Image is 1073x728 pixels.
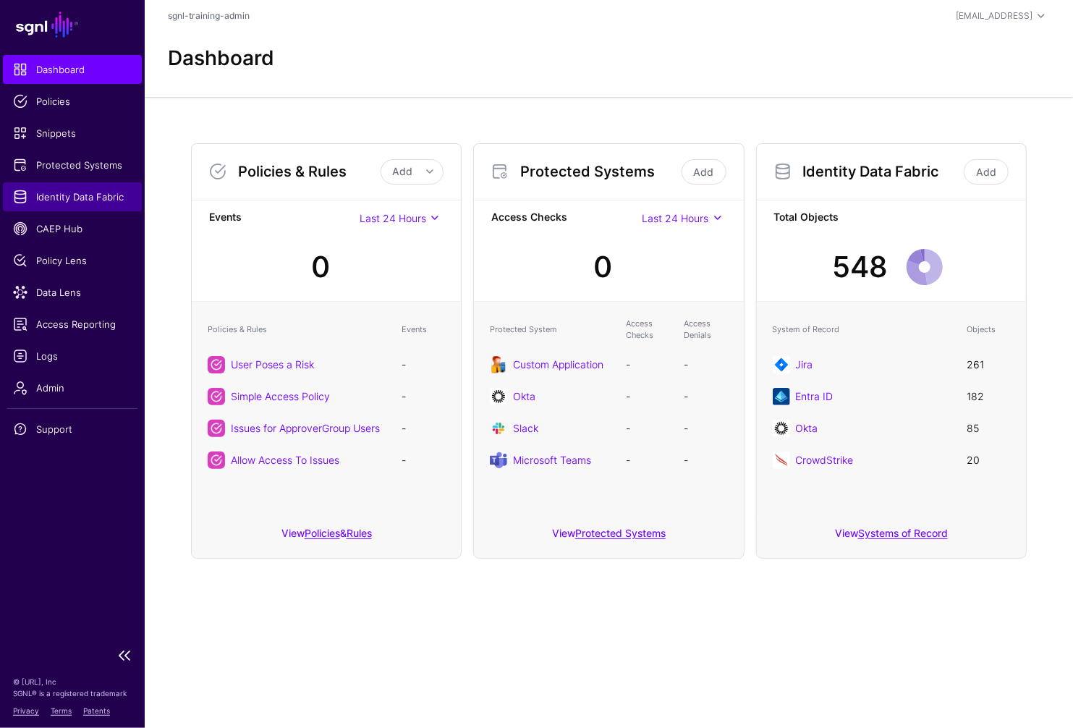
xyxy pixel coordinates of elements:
[3,214,142,243] a: CAEP Hub
[774,209,1009,227] strong: Total Objects
[513,454,591,466] a: Microsoft Teams
[677,444,735,476] td: -
[305,527,340,539] a: Policies
[765,310,959,349] th: System of Record
[394,381,452,412] td: -
[200,310,394,349] th: Policies & Rules
[796,422,818,434] a: Okta
[757,517,1026,558] div: View
[474,517,743,558] div: View
[619,444,677,476] td: -
[3,278,142,307] a: Data Lens
[192,517,461,558] div: View &
[3,151,142,179] a: Protected Systems
[773,420,790,437] img: svg+xml;base64,PHN2ZyB3aWR0aD0iNjQiIGhlaWdodD0iNjQiIHZpZXdCb3g9IjAgMCA2NCA2NCIgZmlsbD0ibm9uZSIgeG...
[3,342,142,371] a: Logs
[959,381,1017,412] td: 182
[490,420,507,437] img: svg+xml;base64,PHN2ZyB3aWR0aD0iNjQiIGhlaWdodD0iNjQiIHZpZXdCb3g9IjAgMCA2NCA2NCIgZmlsbD0ibm9uZSIgeG...
[959,412,1017,444] td: 85
[9,9,136,41] a: SGNL
[13,158,132,172] span: Protected Systems
[956,9,1032,22] div: [EMAIL_ADDRESS]
[959,310,1017,349] th: Objects
[959,349,1017,381] td: 261
[520,163,678,180] h3: Protected Systems
[619,412,677,444] td: -
[231,454,339,466] a: Allow Access To Issues
[3,182,142,211] a: Identity Data Fabric
[3,310,142,339] a: Access Reporting
[832,245,888,289] div: 548
[619,310,677,349] th: Access Checks
[619,349,677,381] td: -
[682,159,726,185] a: Add
[231,358,314,371] a: User Poses a Risk
[3,119,142,148] a: Snippets
[13,62,132,77] span: Dashboard
[13,253,132,268] span: Policy Lens
[619,381,677,412] td: -
[3,373,142,402] a: Admin
[677,381,735,412] td: -
[13,381,132,395] span: Admin
[168,10,250,21] a: sgnl-training-admin
[394,412,452,444] td: -
[13,676,132,687] p: © [URL], Inc
[677,310,735,349] th: Access Denials
[392,165,412,177] span: Add
[858,527,948,539] a: Systems of Record
[13,190,132,204] span: Identity Data Fabric
[13,126,132,140] span: Snippets
[490,388,507,405] img: svg+xml;base64,PHN2ZyB3aWR0aD0iNjQiIGhlaWdodD0iNjQiIHZpZXdCb3g9IjAgMCA2NCA2NCIgZmlsbD0ibm9uZSIgeG...
[13,285,132,300] span: Data Lens
[513,358,603,371] a: Custom Application
[3,87,142,116] a: Policies
[964,159,1009,185] a: Add
[13,687,132,699] p: SGNL® is a registered trademark
[168,46,274,71] h2: Dashboard
[796,454,854,466] a: CrowdStrike
[513,390,535,402] a: Okta
[959,444,1017,476] td: 20
[13,317,132,331] span: Access Reporting
[773,356,790,373] img: svg+xml;base64,PHN2ZyB3aWR0aD0iNjQiIGhlaWdodD0iNjQiIHZpZXdCb3g9IjAgMCA2NCA2NCIgZmlsbD0ibm9uZSIgeG...
[394,444,452,476] td: -
[13,422,132,436] span: Support
[13,94,132,109] span: Policies
[311,245,330,289] div: 0
[13,221,132,236] span: CAEP Hub
[83,706,110,715] a: Patents
[677,412,735,444] td: -
[360,212,426,224] span: Last 24 Hours
[575,527,666,539] a: Protected Systems
[490,356,507,373] img: svg+xml;base64,PHN2ZyB3aWR0aD0iOTgiIGhlaWdodD0iMTIyIiB2aWV3Qm94PSIwIDAgOTggMTIyIiBmaWxsPSJub25lIi...
[394,310,452,349] th: Events
[13,349,132,363] span: Logs
[803,163,961,180] h3: Identity Data Fabric
[773,388,790,405] img: svg+xml;base64,PHN2ZyB3aWR0aD0iNjQiIGhlaWdodD0iNjQiIHZpZXdCb3g9IjAgMCA2NCA2NCIgZmlsbD0ibm9uZSIgeG...
[642,212,709,224] span: Last 24 Hours
[677,349,735,381] td: -
[796,390,834,402] a: Entra ID
[3,246,142,275] a: Policy Lens
[773,452,790,469] img: svg+xml;base64,PHN2ZyB3aWR0aD0iNjQiIGhlaWdodD0iNjQiIHZpZXdCb3g9IjAgMCA2NCA2NCIgZmlsbD0ibm9uZSIgeG...
[796,358,813,371] a: Jira
[238,163,381,180] h3: Policies & Rules
[3,55,142,84] a: Dashboard
[51,706,72,715] a: Terms
[13,706,39,715] a: Privacy
[209,209,360,227] strong: Events
[491,209,642,227] strong: Access Checks
[483,310,619,349] th: Protected System
[593,245,612,289] div: 0
[490,452,507,469] img: svg+xml;base64,PD94bWwgdmVyc2lvbj0iMS4wIiBlbmNvZGluZz0idXRmLTgiPz4KPHN2ZyB4bWxucz0iaHR0cDovL3d3dy...
[394,349,452,381] td: -
[513,422,538,434] a: Slack
[231,390,330,402] a: Simple Access Policy
[231,422,380,434] a: Issues for ApproverGroup Users
[347,527,372,539] a: Rules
